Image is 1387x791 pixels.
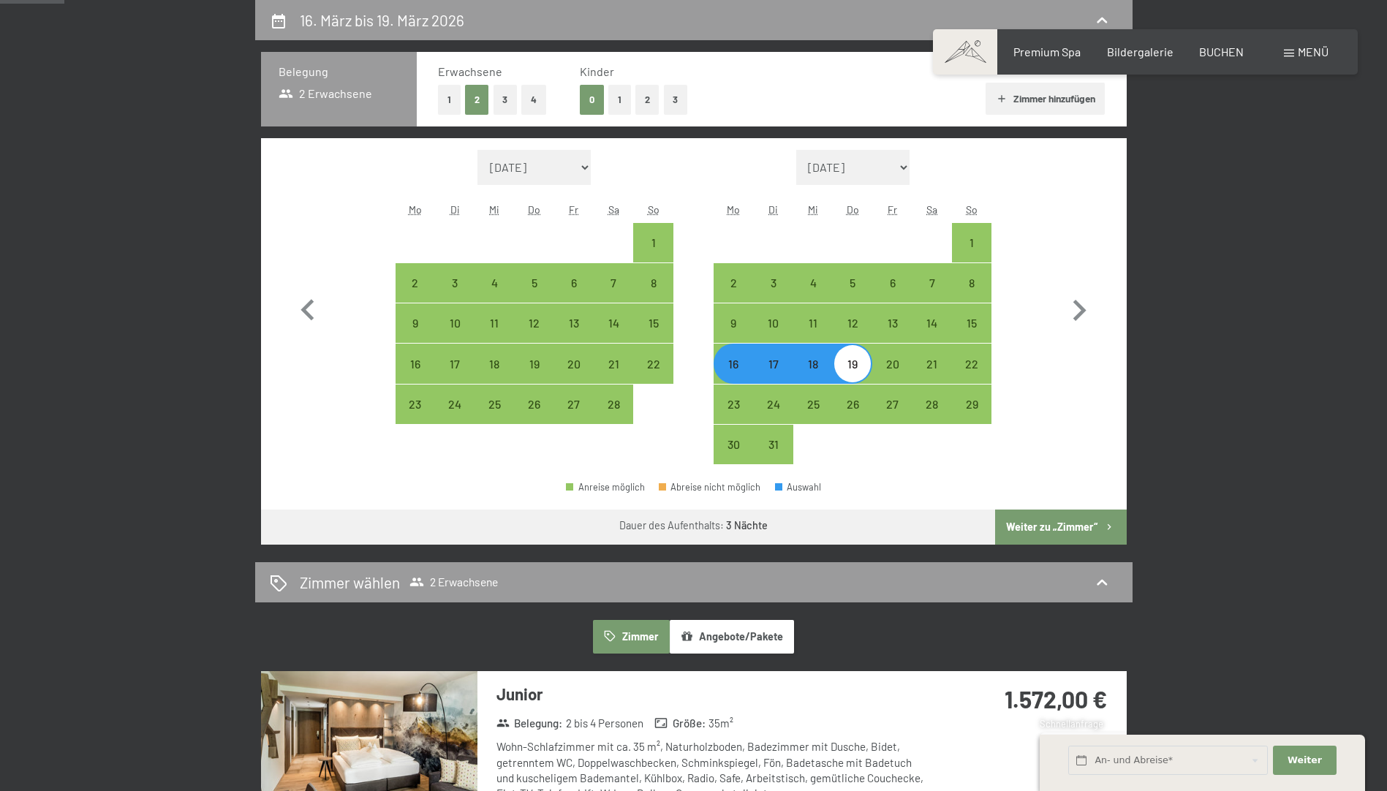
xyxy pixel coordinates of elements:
div: Anreise möglich [435,344,475,383]
div: Fri Feb 13 2026 [554,303,594,343]
div: 20 [874,358,910,395]
button: Nächster Monat [1058,150,1100,465]
div: Anreise möglich [475,344,514,383]
div: Sat Feb 14 2026 [594,303,633,343]
button: Angebote/Pakete [670,620,794,654]
div: 26 [834,398,871,435]
a: Premium Spa [1013,45,1081,58]
div: Anreise möglich [594,344,633,383]
div: Anreise möglich [594,263,633,303]
div: 19 [834,358,871,395]
a: Bildergalerie [1107,45,1174,58]
div: Anreise möglich [475,385,514,424]
div: Sat Mar 14 2026 [912,303,952,343]
div: Sun Mar 08 2026 [952,263,991,303]
abbr: Dienstag [768,203,778,216]
div: Wed Mar 11 2026 [793,303,833,343]
a: BUCHEN [1199,45,1244,58]
div: 25 [795,398,831,435]
h3: Junior [496,683,931,705]
div: Anreise möglich [872,263,912,303]
div: 17 [436,358,473,395]
span: 35 m² [708,716,733,731]
div: Wed Feb 18 2026 [475,344,514,383]
div: 7 [914,277,951,314]
div: Anreise möglich [754,385,793,424]
div: Anreise möglich [554,344,594,383]
div: 6 [874,277,910,314]
abbr: Mittwoch [489,203,499,216]
div: Anreise möglich [952,263,991,303]
div: Anreise möglich [912,303,952,343]
button: 1 [438,85,461,115]
span: Kinder [580,64,614,78]
div: 21 [914,358,951,395]
span: Menü [1298,45,1329,58]
h2: 16. März bis 19. März 2026 [300,11,464,29]
div: Tue Feb 24 2026 [435,385,475,424]
div: Auswahl [775,482,822,492]
div: 8 [953,277,990,314]
div: 9 [715,317,752,354]
div: Anreise möglich [566,482,645,492]
div: 1 [953,237,990,273]
div: 13 [556,317,592,354]
abbr: Mittwoch [808,203,818,216]
abbr: Donnerstag [847,203,859,216]
div: Thu Mar 19 2026 [833,344,872,383]
div: 12 [516,317,553,354]
div: Anreise möglich [714,425,753,464]
div: 25 [476,398,513,435]
div: Anreise möglich [793,385,833,424]
button: 2 [635,85,660,115]
div: Anreise möglich [872,385,912,424]
abbr: Sonntag [966,203,978,216]
div: 27 [874,398,910,435]
div: Anreise möglich [952,223,991,262]
div: 13 [874,317,910,354]
div: Sat Mar 21 2026 [912,344,952,383]
div: Tue Feb 03 2026 [435,263,475,303]
div: Thu Feb 26 2026 [515,385,554,424]
div: Anreise möglich [633,344,673,383]
span: Weiter [1288,754,1322,767]
div: Abreise nicht möglich [659,482,761,492]
div: Mon Mar 23 2026 [714,385,753,424]
button: 4 [521,85,546,115]
button: 3 [494,85,518,115]
span: Schnellanfrage [1040,718,1103,730]
div: 14 [914,317,951,354]
div: 1 [635,237,671,273]
div: Anreise möglich [714,263,753,303]
div: Sat Mar 07 2026 [912,263,952,303]
div: Anreise möglich [515,263,554,303]
div: 2 [397,277,434,314]
div: Anreise möglich [872,344,912,383]
div: Mon Mar 16 2026 [714,344,753,383]
span: 2 Erwachsene [279,86,373,102]
div: Mon Feb 02 2026 [396,263,435,303]
h3: Belegung [279,64,399,80]
div: Anreise möglich [633,223,673,262]
div: 6 [556,277,592,314]
div: Sat Feb 07 2026 [594,263,633,303]
div: 2 [715,277,752,314]
abbr: Dienstag [450,203,460,216]
div: 24 [755,398,792,435]
div: 24 [436,398,473,435]
div: Anreise möglich [396,385,435,424]
div: Tue Mar 31 2026 [754,425,793,464]
button: Zimmer [593,620,669,654]
div: Sun Mar 15 2026 [952,303,991,343]
div: 10 [436,317,473,354]
div: Anreise möglich [793,344,833,383]
div: Mon Mar 09 2026 [714,303,753,343]
button: 2 [465,85,489,115]
div: Thu Mar 05 2026 [833,263,872,303]
div: Anreise möglich [833,263,872,303]
div: Anreise möglich [754,263,793,303]
div: Anreise möglich [475,303,514,343]
div: Mon Feb 09 2026 [396,303,435,343]
div: 28 [595,398,632,435]
div: 3 [755,277,792,314]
